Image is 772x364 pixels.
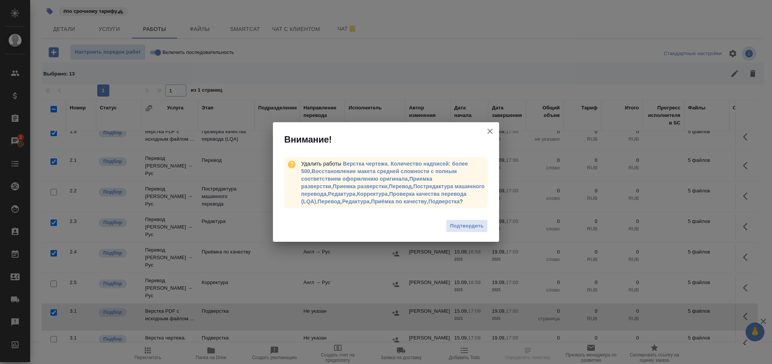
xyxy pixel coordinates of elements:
[301,168,457,182] a: Восстановление макета средней сложности с полным соответствием оформлению оригинала
[328,191,357,197] span: ,
[318,198,342,204] span: ,
[429,198,460,204] a: Подверстка
[301,160,488,205] div: Удалить работы
[389,183,414,189] span: ,
[318,198,341,204] a: Перевод
[371,198,428,204] span: ,
[371,198,427,204] a: Приёмка по качеству
[301,191,466,204] span: ,
[333,183,388,189] a: Приемка разверстки
[328,191,355,197] a: Редактура
[342,198,371,204] span: ,
[284,134,332,146] span: Внимание!
[357,191,388,197] a: Корректура
[333,183,389,189] span: ,
[301,191,466,204] a: Проверка качества перевода (LQA)
[389,183,412,189] a: Перевод
[301,168,457,182] span: ,
[301,183,484,197] span: ,
[450,222,484,230] span: Подтвердить
[301,176,432,189] a: Приемка разверстки
[301,161,468,174] span: ,
[429,198,463,204] span: ?
[301,176,432,189] span: ,
[301,161,468,174] a: Верстка чертежа. Количество надписей: более 500
[342,198,369,204] a: Редактура
[446,220,488,233] button: Подтвердить
[301,183,484,197] a: Постредактура машинного перевода
[357,191,389,197] span: ,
